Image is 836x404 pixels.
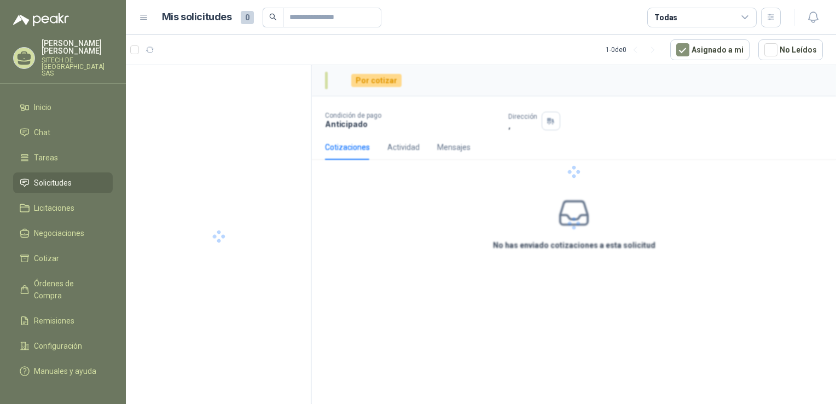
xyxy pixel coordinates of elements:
button: Asignado a mi [670,39,750,60]
span: Tareas [34,152,58,164]
span: search [269,13,277,21]
span: Manuales y ayuda [34,365,96,377]
a: Cotizar [13,248,113,269]
span: Cotizar [34,252,59,264]
span: 0 [241,11,254,24]
span: Remisiones [34,315,74,327]
img: Logo peakr [13,13,69,26]
a: Inicio [13,97,113,118]
a: Licitaciones [13,198,113,218]
div: Todas [654,11,677,24]
a: Órdenes de Compra [13,273,113,306]
span: Solicitudes [34,177,72,189]
span: Inicio [34,101,51,113]
a: Manuales y ayuda [13,361,113,382]
a: Chat [13,122,113,143]
a: Remisiones [13,310,113,331]
p: SITECH DE [GEOGRAPHIC_DATA] SAS [42,57,113,77]
span: Negociaciones [34,227,84,239]
button: No Leídos [758,39,823,60]
span: Licitaciones [34,202,74,214]
span: Chat [34,126,50,138]
a: Tareas [13,147,113,168]
a: Solicitudes [13,172,113,193]
span: Órdenes de Compra [34,278,102,302]
p: [PERSON_NAME] [PERSON_NAME] [42,39,113,55]
a: Configuración [13,336,113,356]
span: Configuración [34,340,82,352]
h1: Mis solicitudes [162,9,232,25]
a: Negociaciones [13,223,113,244]
div: 1 - 0 de 0 [606,41,661,59]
